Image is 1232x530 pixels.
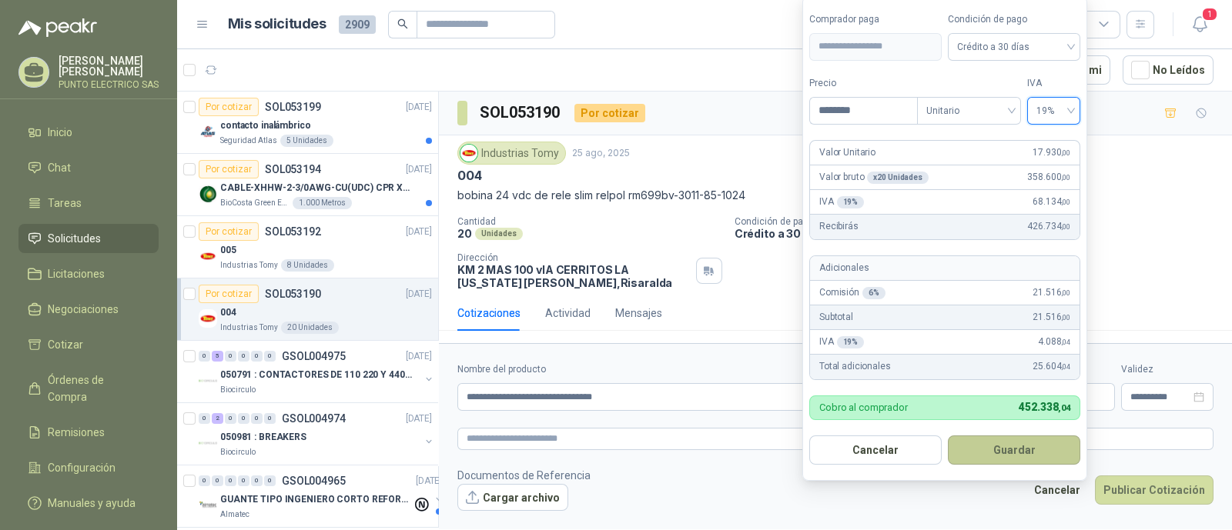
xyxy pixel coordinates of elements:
p: GSOL004975 [282,351,346,362]
img: Company Logo [199,309,217,328]
div: 19 % [837,196,865,208]
div: Unidades [475,228,523,240]
a: Solicitudes [18,224,159,253]
a: Manuales y ayuda [18,488,159,518]
button: Guardar [948,435,1080,465]
span: Crédito a 30 días [957,35,1071,58]
a: 0 0 0 0 0 0 GSOL004965[DATE] Company LogoGUANTE TIPO INGENIERO CORTO REFORZADOAlmatec [199,472,445,521]
div: Por cotizar [199,285,259,303]
span: Cotizar [48,336,83,353]
p: Recibirás [819,219,859,234]
span: Configuración [48,459,115,476]
span: Manuales y ayuda [48,495,136,512]
p: Condición de pago [735,216,1226,227]
img: Company Logo [199,122,217,141]
a: 0 5 0 0 0 0 GSOL004975[DATE] Company Logo050791 : CONTACTORES DE 110 220 Y 440 VBiocirculo [199,347,435,396]
span: 17.930 [1033,145,1070,160]
p: [DATE] [406,162,432,177]
div: 6 % [862,287,885,299]
p: Adicionales [819,261,869,275]
div: Mensajes [615,305,662,322]
div: 0 [264,413,276,424]
div: 0 [264,351,276,362]
label: Comprador paga [809,12,942,27]
span: 4.088 [1038,335,1070,349]
img: Company Logo [199,247,217,265]
div: 0 [225,475,236,486]
div: 0 [212,475,223,486]
p: GUANTE TIPO INGENIERO CORTO REFORZADO [220,492,412,507]
div: 0 [251,351,263,362]
span: ,00 [1061,288,1070,297]
div: 0 [238,413,249,424]
a: Por cotizarSOL053199[DATE] Company Logocontacto inalámbricoSeguridad Atlas5 Unidades [177,92,438,154]
span: ,00 [1061,198,1070,206]
a: Tareas [18,188,159,218]
a: Remisiones [18,418,159,447]
p: SOL053190 [265,288,321,299]
p: contacto inalámbrico [220,118,311,133]
a: Órdenes de Compra [18,365,159,412]
a: Por cotizarSOL053192[DATE] Company Logo005Industrias Tomy8 Unidades [177,216,438,278]
div: 0 [251,475,263,486]
p: Cobro al comprador [819,402,908,412]
button: Cargar archivo [457,484,568,512]
div: 2 [212,413,223,424]
p: 005 [220,243,236,258]
div: 0 [199,475,210,486]
div: Por cotizar [199,222,259,241]
span: Solicitudes [48,230,101,247]
div: 5 [212,351,223,362]
a: Licitaciones [18,259,159,288]
label: Precio [809,76,917,91]
div: 0 [264,475,276,486]
a: Cotizar [18,330,159,359]
span: Chat [48,159,71,176]
a: Chat [18,153,159,182]
span: ,04 [1058,403,1070,413]
span: ,00 [1061,222,1070,231]
h3: SOL053190 [480,101,562,125]
img: Company Logo [199,434,217,452]
p: Valor Unitario [819,145,875,160]
p: Seguridad Atlas [220,135,277,147]
span: Remisiones [48,424,105,441]
p: PUNTO ELECTRICO SAS [59,80,159,89]
span: ,04 [1061,362,1070,371]
span: ,00 [1061,173,1070,182]
p: Industrias Tomy [220,322,278,334]
div: 0 [238,351,249,362]
img: Company Logo [199,185,217,203]
img: Company Logo [199,496,217,515]
p: 20 [457,227,472,240]
p: Industrias Tomy [220,259,278,272]
p: SOL053199 [265,102,321,112]
p: [DATE] [406,100,432,115]
p: SOL053192 [265,226,321,237]
span: 68.134 [1033,195,1070,209]
p: [DATE] [406,287,432,302]
p: Biocirculo [220,384,256,396]
p: KM 2 MAS 100 vIA CERRITOS LA [US_STATE] [PERSON_NAME] , Risaralda [457,263,690,289]
span: Unitario [926,99,1012,122]
div: x 20 Unidades [867,172,928,184]
p: [DATE] [406,412,432,426]
div: 1.000 Metros [293,197,352,209]
div: 0 [251,413,263,424]
p: Total adicionales [819,359,891,374]
span: ,00 [1061,148,1070,157]
button: Publicar Cotización [1095,475,1214,505]
p: 004 [220,305,236,320]
button: Cancelar [1026,475,1089,505]
a: 0 2 0 0 0 0 GSOL004974[DATE] Company Logo050981 : BREAKERSBiocirculo [199,409,435,458]
div: Industrias Tomy [457,142,566,165]
span: 452.338 [1019,401,1070,413]
div: Por cotizar [199,160,259,178]
label: IVA [1027,76,1080,91]
span: Inicio [48,124,72,141]
p: IVA [819,195,864,209]
div: Por cotizar [574,104,645,122]
span: 25.604 [1033,359,1070,374]
div: 8 Unidades [281,259,334,272]
span: 2909 [339,15,376,34]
